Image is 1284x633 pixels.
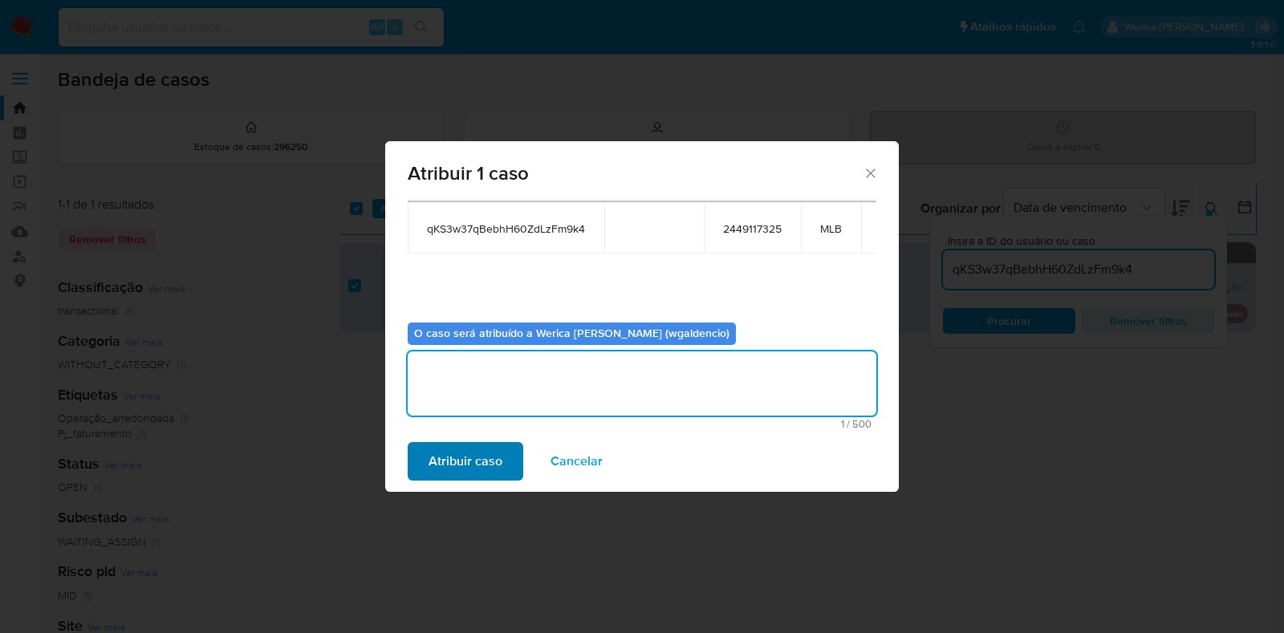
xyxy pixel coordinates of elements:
span: Atribuir caso [429,444,502,479]
button: Atribuir caso [408,442,523,481]
span: Atribuir 1 caso [408,164,863,183]
b: O caso será atribuído a Werica [PERSON_NAME] (wgaldencio) [414,325,729,341]
span: qKS3w37qBebhH60ZdLzFm9k4 [427,221,585,236]
span: Máximo 500 caracteres [412,419,872,429]
span: Cancelar [551,444,603,479]
button: Fechar a janela [863,165,877,180]
span: 2449117325 [723,221,782,236]
div: assign-modal [385,141,899,492]
span: MLB [820,221,842,236]
button: Cancelar [530,442,624,481]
